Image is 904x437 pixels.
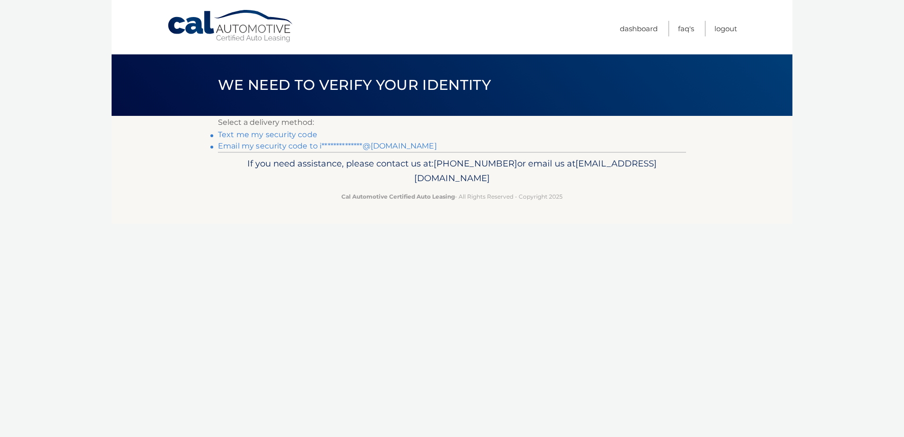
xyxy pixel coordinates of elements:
a: FAQ's [678,21,694,36]
span: [PHONE_NUMBER] [434,158,517,169]
span: We need to verify your identity [218,76,491,94]
p: If you need assistance, please contact us at: or email us at [224,156,680,186]
p: - All Rights Reserved - Copyright 2025 [224,192,680,201]
a: Logout [714,21,737,36]
a: Text me my security code [218,130,317,139]
a: Dashboard [620,21,658,36]
strong: Cal Automotive Certified Auto Leasing [341,193,455,200]
p: Select a delivery method: [218,116,686,129]
a: Cal Automotive [167,9,295,43]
